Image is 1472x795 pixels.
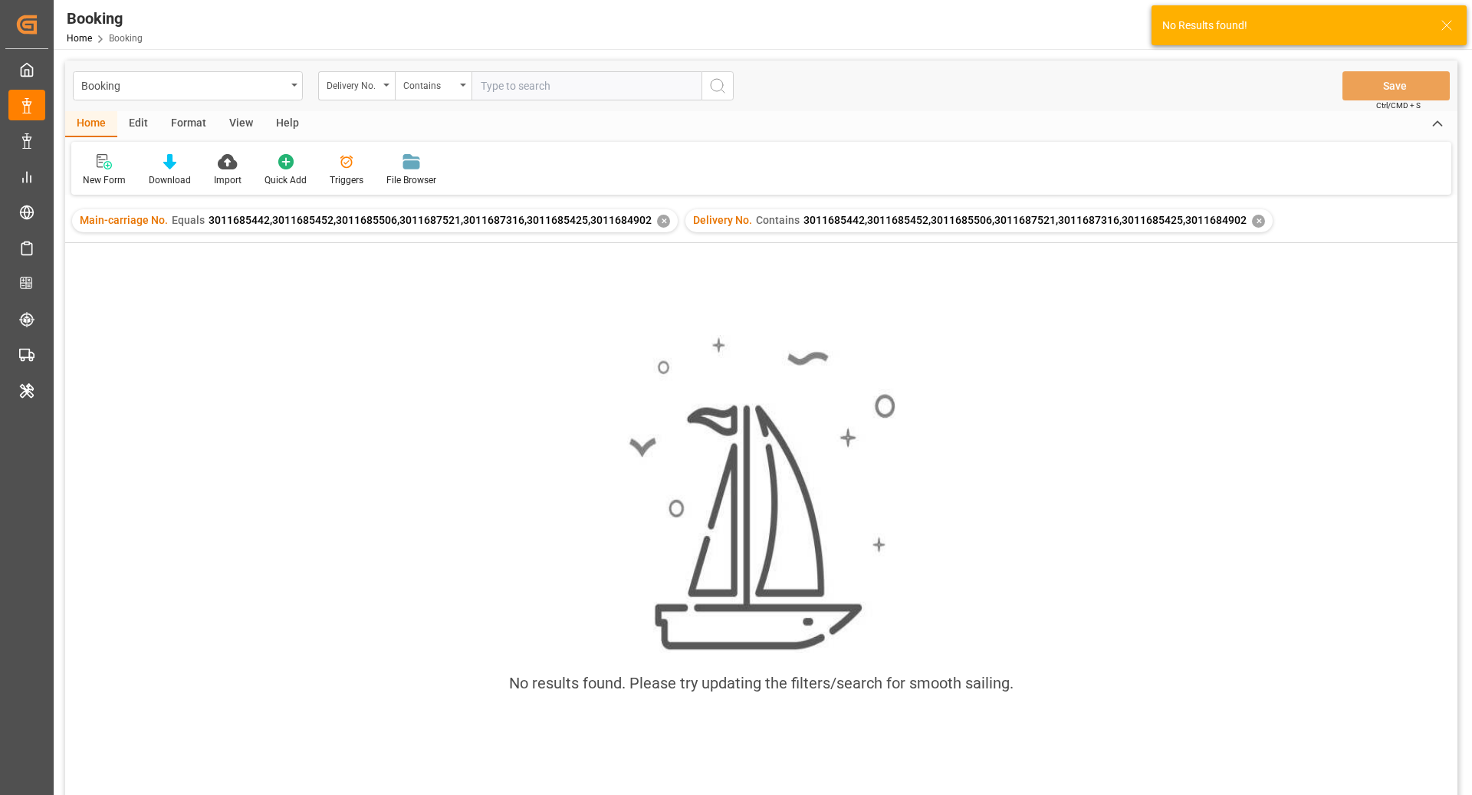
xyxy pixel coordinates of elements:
[395,71,472,100] button: open menu
[159,111,218,137] div: Format
[214,173,242,187] div: Import
[756,214,800,226] span: Contains
[65,111,117,137] div: Home
[627,335,895,653] img: smooth_sailing.jpeg
[209,214,652,226] span: 3011685442,3011685452,3011685506,3011687521,3011687316,3011685425,3011684902
[701,71,734,100] button: search button
[472,71,701,100] input: Type to search
[1376,100,1421,111] span: Ctrl/CMD + S
[1342,71,1450,100] button: Save
[1252,215,1265,228] div: ✕
[1162,18,1426,34] div: No Results found!
[318,71,395,100] button: open menu
[264,111,310,137] div: Help
[80,214,168,226] span: Main-carriage No.
[509,672,1014,695] div: No results found. Please try updating the filters/search for smooth sailing.
[803,214,1247,226] span: 3011685442,3011685452,3011685506,3011687521,3011687316,3011685425,3011684902
[403,75,455,93] div: Contains
[693,214,752,226] span: Delivery No.
[67,33,92,44] a: Home
[172,214,205,226] span: Equals
[117,111,159,137] div: Edit
[67,7,143,30] div: Booking
[330,173,363,187] div: Triggers
[149,173,191,187] div: Download
[83,173,126,187] div: New Form
[386,173,436,187] div: File Browser
[327,75,379,93] div: Delivery No.
[73,71,303,100] button: open menu
[218,111,264,137] div: View
[264,173,307,187] div: Quick Add
[81,75,286,94] div: Booking
[657,215,670,228] div: ✕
